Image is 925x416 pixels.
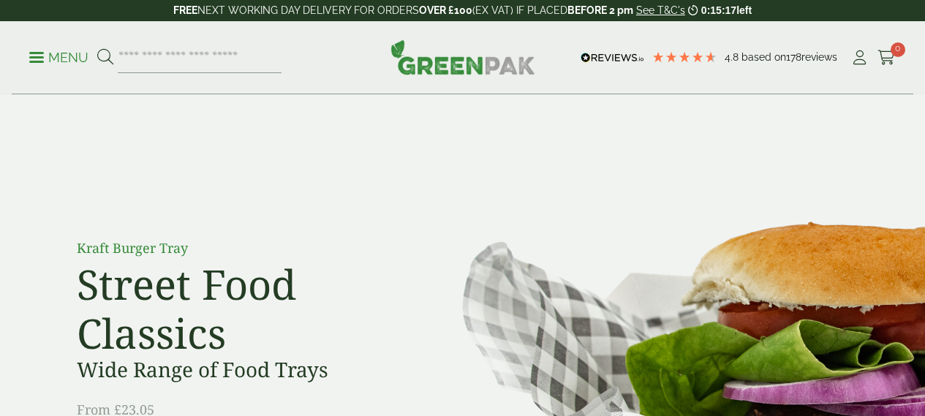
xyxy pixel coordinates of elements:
a: See T&C's [636,4,685,16]
span: 178 [786,51,801,63]
span: left [736,4,752,16]
h3: Wide Range of Food Trays [77,358,406,382]
img: GreenPak Supplies [390,39,535,75]
i: My Account [850,50,869,65]
span: 0:15:17 [701,4,736,16]
span: reviews [801,51,837,63]
p: Kraft Burger Tray [77,238,406,258]
strong: OVER £100 [419,4,472,16]
div: 4.78 Stars [652,50,717,64]
span: 4.8 [725,51,741,63]
strong: BEFORE 2 pm [567,4,633,16]
strong: FREE [173,4,197,16]
a: Menu [29,49,88,64]
img: REVIEWS.io [581,53,644,63]
p: Menu [29,49,88,67]
span: Based on [741,51,786,63]
span: 0 [891,42,905,57]
a: 0 [877,47,896,69]
h2: Street Food Classics [77,260,406,358]
i: Cart [877,50,896,65]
